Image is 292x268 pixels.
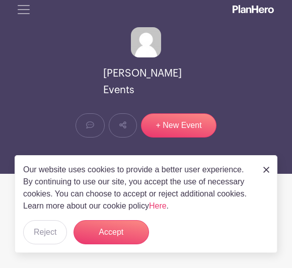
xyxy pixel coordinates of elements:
span: [PERSON_NAME] Events [103,65,194,99]
img: default-ce2991bfa6775e67f084385cd625a349d9dcbb7a52a09fb2fda1e96e2d18dcdb.png [131,27,161,57]
p: Our website uses cookies to provide a better user experience. By continuing to use our site, you ... [23,164,253,212]
img: close_button-5f87c8562297e5c2d7936805f587ecaba9071eb48480494691a3f1689db116b3.svg [263,167,269,173]
a: Settings [178,146,220,174]
button: Reject [23,220,67,244]
a: Here [149,202,167,210]
a: Members [119,146,165,174]
a: Events [72,146,107,174]
a: + New Event [141,113,216,138]
button: Accept [74,220,149,244]
img: logo_white-6c42ec7e38ccf1d336a20a19083b03d10ae64f83f12c07503d8b9e83406b4c7d.svg [233,5,274,13]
